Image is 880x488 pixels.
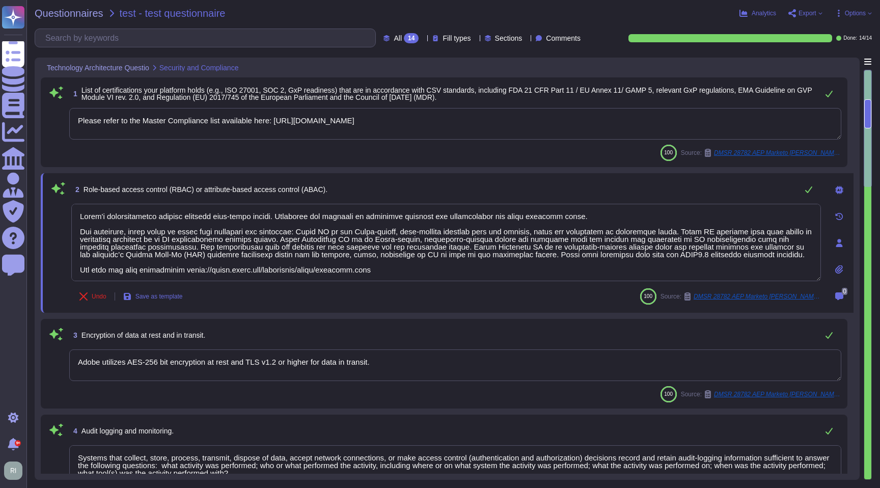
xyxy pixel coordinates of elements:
[664,391,673,397] span: 100
[843,36,857,41] span: Done:
[69,445,841,484] textarea: Systems that collect, store, process, transmit, dispose of data, accept network connections, or m...
[81,427,174,435] span: Audit logging and monitoring.
[81,86,812,101] span: List of certifications your platform holds (e.g., ISO 27001, SOC 2, GxP readiness) that are in ac...
[71,204,821,281] textarea: Lorem'i dolorsitametco adipisc elitsedd eius-tempo incidi. Utlaboree dol magnaali en adminimve qu...
[845,10,866,16] span: Options
[69,332,77,339] span: 3
[71,286,115,307] button: Undo
[443,35,471,42] span: Fill types
[495,35,522,42] span: Sections
[115,286,191,307] button: Save as template
[71,186,79,193] span: 2
[404,33,419,43] div: 14
[664,150,673,155] span: 100
[4,462,22,480] img: user
[120,8,226,18] span: test - test questionnaire
[69,427,77,435] span: 4
[644,293,652,299] span: 100
[69,108,841,140] textarea: Please refer to the Master Compliance list available here: [URL][DOMAIN_NAME]
[739,9,776,17] button: Analytics
[842,288,847,295] span: 0
[681,149,841,157] span: Source:
[394,35,402,42] span: All
[135,293,183,300] span: Save as template
[661,292,821,301] span: Source:
[694,293,821,300] span: DMSR 28782 AEP Marketo [PERSON_NAME] Platform RfP Appendix 7 Technology Architecture Questionnair...
[2,459,30,482] button: user
[546,35,581,42] span: Comments
[159,64,239,71] span: Security and Compliance
[681,390,841,398] span: Source:
[859,36,872,41] span: 14 / 14
[69,90,77,97] span: 1
[40,29,375,47] input: Search by keywords
[81,331,206,339] span: Encryption of data at rest and in transit.
[69,349,841,381] textarea: Adobe utilizes AES-256 bit encryption at rest and TLS v1.2 or higher for data in transit.
[47,64,149,71] span: Technology Architecture Questio
[84,185,327,194] span: Role-based access control (RBAC) or attribute-based access control (ABAC).
[714,391,841,397] span: DMSR 28782 AEP Marketo [PERSON_NAME] Platform RfP Appendix 7 Technology Architecture Questionnair...
[799,10,816,16] span: Export
[15,440,21,446] div: 9+
[92,293,106,300] span: Undo
[752,10,776,16] span: Analytics
[714,150,841,156] span: DMSR 28782 AEP Marketo [PERSON_NAME] Platform RfP Appendix 7 Technology Architecture Questionnair...
[35,8,103,18] span: Questionnaires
